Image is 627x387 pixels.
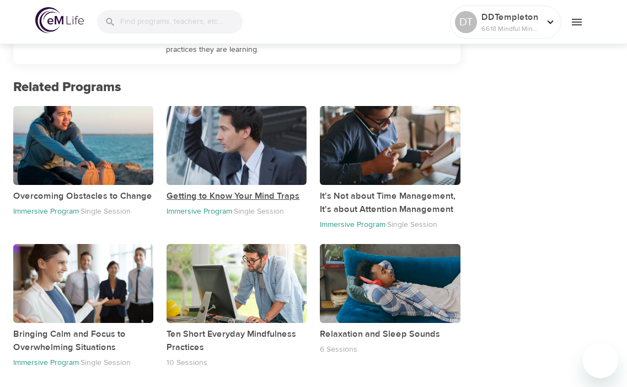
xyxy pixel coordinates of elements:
[13,358,81,368] p: Immersive Program ·
[167,206,234,216] p: Immersive Program ·
[13,189,153,203] p: Overcoming Obstacles to Change
[234,206,284,216] p: Single Session
[81,206,131,216] p: Single Session
[167,327,307,354] p: Ten Short Everyday Mindfulness Practices
[561,7,592,37] button: menu
[81,358,131,368] p: Single Session
[167,358,207,368] p: 10 Sessions
[167,189,307,203] p: Getting to Know Your Mind Traps
[387,220,437,230] p: Single Session
[320,220,387,230] p: Immersive Program ·
[35,7,84,33] img: logo
[481,10,540,24] p: DDTempleton
[120,10,243,34] input: Find programs, teachers, etc...
[13,206,81,216] p: Immersive Program ·
[583,343,618,378] iframe: Button to launch messaging window
[13,327,153,354] p: Bringing Calm and Focus to Overwhelming Situations
[320,327,460,341] p: Relaxation and Sleep Sounds
[13,77,460,97] p: Related Programs
[320,189,460,216] p: It's Not about Time Management, It's about Attention Management
[455,11,477,33] div: DT
[481,24,540,34] p: 6618 Mindful Minutes
[320,344,357,354] p: 6 Sessions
